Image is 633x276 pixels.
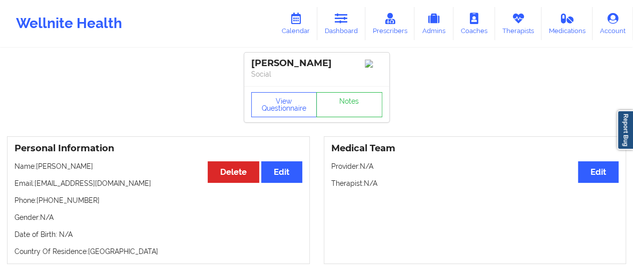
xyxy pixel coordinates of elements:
[15,195,302,205] p: Phone: [PHONE_NUMBER]
[251,69,382,79] p: Social
[274,7,317,40] a: Calendar
[331,161,619,171] p: Provider: N/A
[617,110,633,150] a: Report Bug
[15,143,302,154] h3: Personal Information
[365,60,382,68] img: Image%2Fplaceholer-image.png
[15,212,302,222] p: Gender: N/A
[251,58,382,69] div: [PERSON_NAME]
[15,178,302,188] p: Email: [EMAIL_ADDRESS][DOMAIN_NAME]
[331,178,619,188] p: Therapist: N/A
[592,7,633,40] a: Account
[331,143,619,154] h3: Medical Team
[15,246,302,256] p: Country Of Residence: [GEOGRAPHIC_DATA]
[317,7,365,40] a: Dashboard
[541,7,593,40] a: Medications
[251,92,317,117] button: View Questionnaire
[316,92,382,117] a: Notes
[15,229,302,239] p: Date of Birth: N/A
[365,7,415,40] a: Prescribers
[208,161,259,183] button: Delete
[495,7,541,40] a: Therapists
[261,161,302,183] button: Edit
[15,161,302,171] p: Name: [PERSON_NAME]
[453,7,495,40] a: Coaches
[578,161,618,183] button: Edit
[414,7,453,40] a: Admins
